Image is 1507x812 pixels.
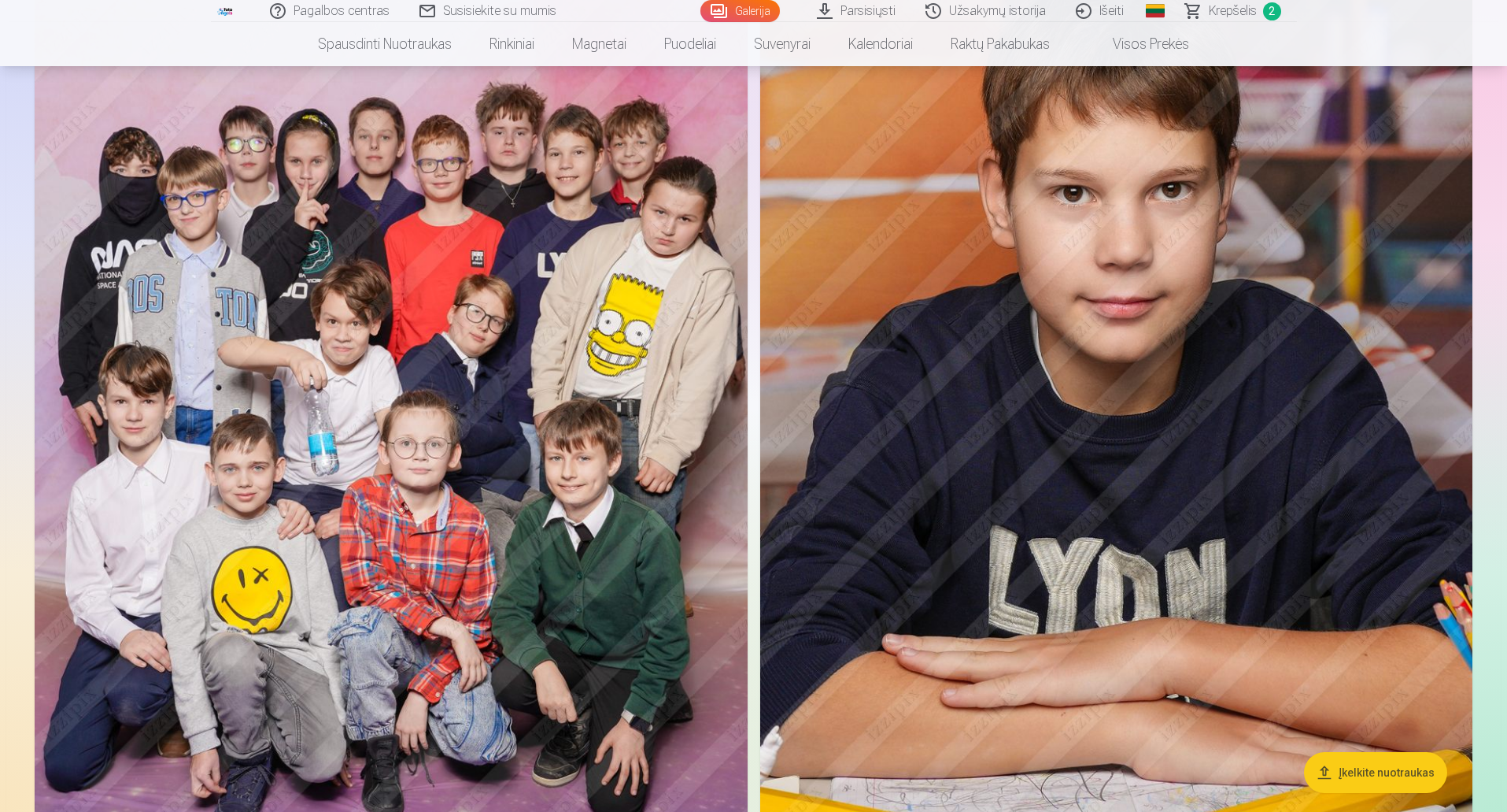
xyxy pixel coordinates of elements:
[1263,2,1281,20] span: 2
[932,22,1069,66] a: Raktų pakabukas
[553,22,645,66] a: Magnetai
[829,22,932,66] a: Kalendoriai
[645,22,735,66] a: Puodeliai
[1209,2,1257,20] span: Krepšelis
[471,22,553,66] a: Rinkiniai
[1304,752,1447,793] button: Įkelkite nuotraukas
[1069,22,1208,66] a: Visos prekės
[217,6,235,16] img: /fa5
[299,22,471,66] a: Spausdinti nuotraukas
[735,22,829,66] a: Suvenyrai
